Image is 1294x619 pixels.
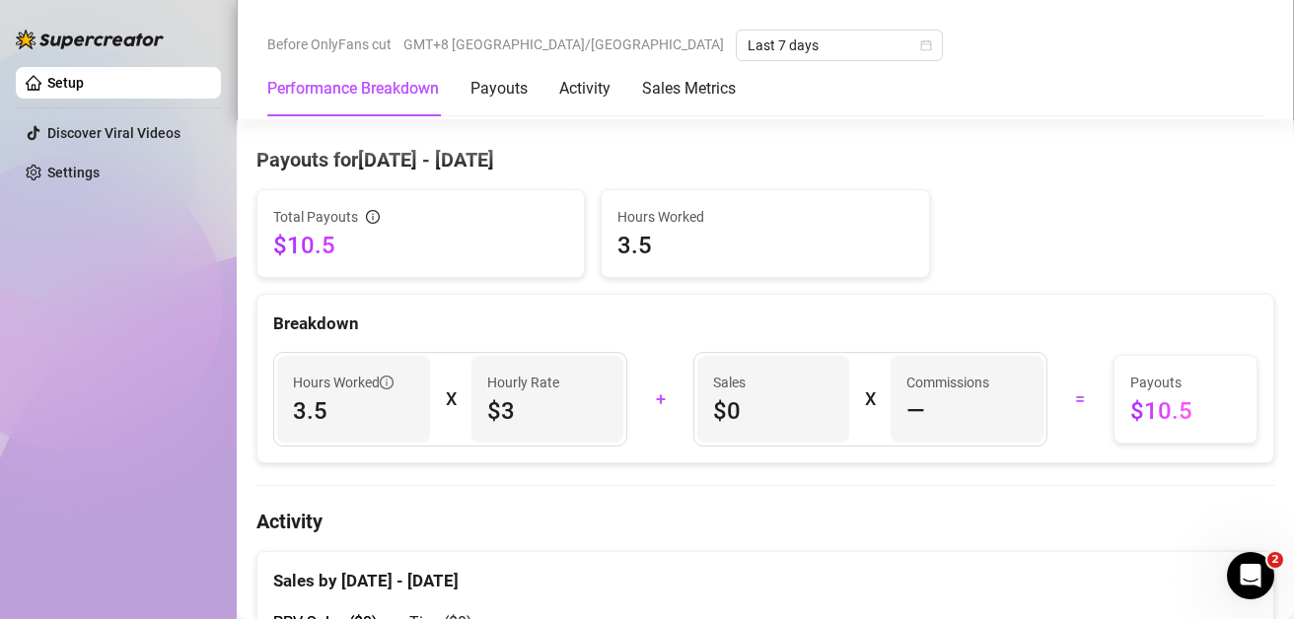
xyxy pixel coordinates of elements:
span: info-circle [366,210,380,224]
span: Total Payouts [273,206,358,228]
span: Before OnlyFans cut [267,30,392,59]
a: Discover Viral Videos [47,125,180,141]
span: 3.5 [293,395,414,427]
span: GMT+8 [GEOGRAPHIC_DATA]/[GEOGRAPHIC_DATA] [403,30,724,59]
span: $10.5 [1130,395,1241,427]
h4: Payouts for [DATE] - [DATE] [256,146,1274,173]
span: 2 [1267,552,1283,568]
article: Commissions [906,372,989,393]
span: info-circle [380,376,394,389]
span: 3.5 [617,230,912,261]
img: logo-BBDzfeDw.svg [16,30,164,49]
div: Breakdown [273,310,1258,337]
h4: Activity [256,508,1274,535]
div: X [865,383,875,415]
a: Settings [47,165,100,180]
span: Sales [713,372,834,393]
div: Activity [559,77,611,101]
span: calendar [920,39,932,51]
span: $10.5 [273,230,568,261]
span: $0 [713,395,834,427]
a: Setup [47,75,84,91]
span: Last 7 days [748,31,931,60]
div: Payouts [470,77,528,101]
div: = [1059,383,1102,415]
div: Performance Breakdown [267,77,439,101]
span: — [906,395,925,427]
span: Payouts [1130,372,1241,393]
div: + [639,383,682,415]
div: Sales Metrics [642,77,736,101]
span: Hours Worked [617,206,912,228]
div: X [446,383,456,415]
article: Hourly Rate [487,372,559,393]
div: Sales by [DATE] - [DATE] [273,552,1258,594]
span: $3 [487,395,609,427]
span: Hours Worked [293,372,394,393]
iframe: Intercom live chat [1227,552,1274,599]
